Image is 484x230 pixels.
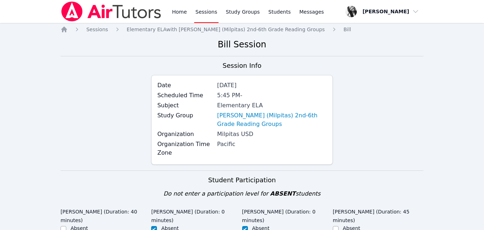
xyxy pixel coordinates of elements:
[157,91,213,100] label: Scheduled Time
[61,175,423,185] h3: Student Participation
[127,26,325,33] a: Elementary ELAwith [PERSON_NAME] (Milpitas) 2nd-6th Grade Reading Groups
[299,8,324,15] span: Messages
[222,61,261,71] h3: Session Info
[61,1,162,22] img: Air Tutors
[242,205,333,225] legend: [PERSON_NAME] (Duration: 0 minutes)
[157,140,213,157] label: Organization Time Zone
[151,205,242,225] legend: [PERSON_NAME] (Duration: 0 minutes)
[61,189,423,198] div: Do not enter a participation level for students
[127,27,325,32] span: Elementary ELA with [PERSON_NAME] (Milpitas) 2nd-6th Grade Reading Groups
[61,39,423,50] h2: Bill Session
[61,26,423,33] nav: Breadcrumb
[217,140,327,149] div: Pacific
[61,205,151,225] legend: [PERSON_NAME] (Duration: 40 minutes)
[157,130,213,139] label: Organization
[157,111,213,120] label: Study Group
[217,91,327,100] div: 5:45 PM -
[217,81,327,90] div: [DATE]
[157,81,213,90] label: Date
[86,27,108,32] span: Sessions
[344,26,351,33] a: Bill
[333,205,423,225] legend: [PERSON_NAME] (Duration: 45 minutes)
[217,130,327,139] div: Milpitas USD
[86,26,108,33] a: Sessions
[157,101,213,110] label: Subject
[217,111,327,128] a: [PERSON_NAME] (Milpitas) 2nd-6th Grade Reading Groups
[270,190,296,197] span: ABSENT
[217,101,327,110] div: Elementary ELA
[344,27,351,32] span: Bill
